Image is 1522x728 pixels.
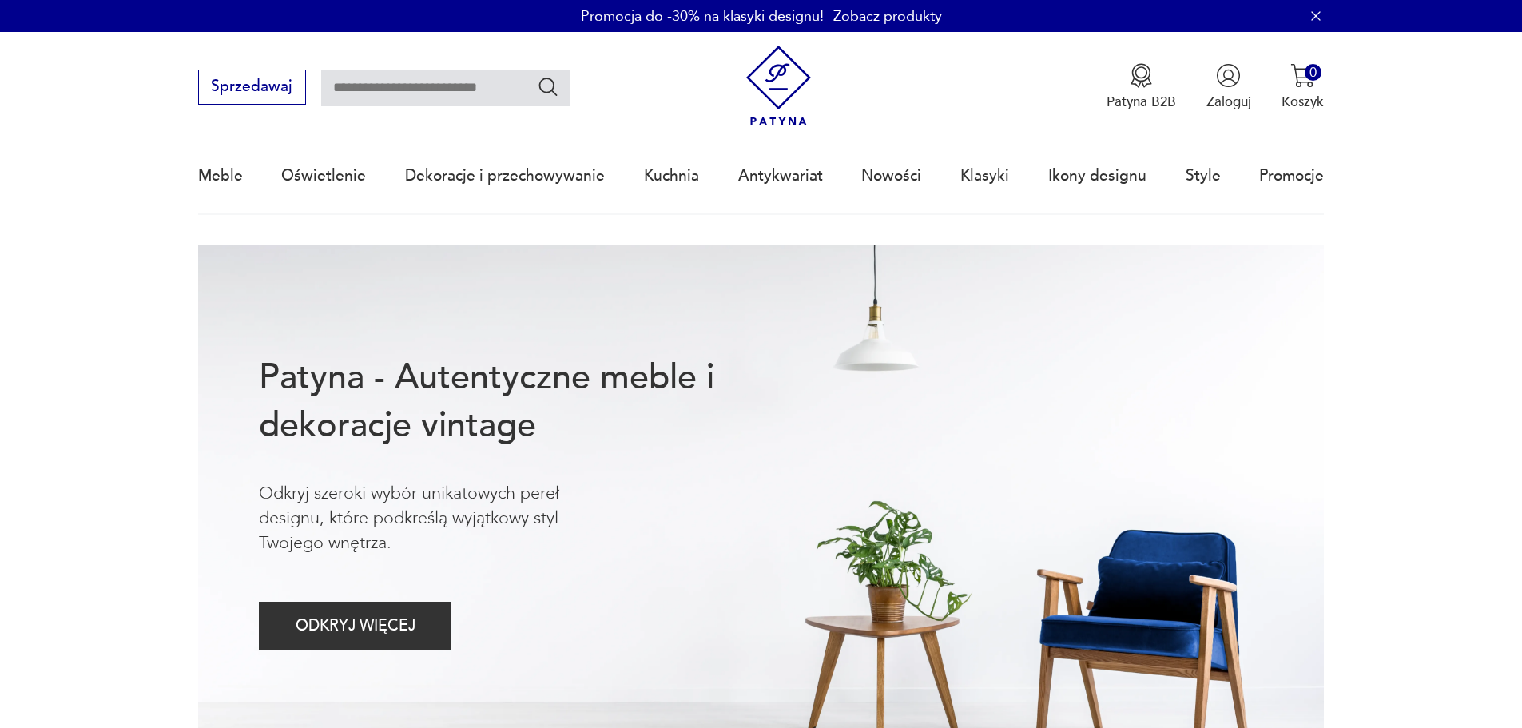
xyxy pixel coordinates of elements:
a: Zobacz produkty [833,6,942,26]
a: Ikona medaluPatyna B2B [1107,63,1176,111]
a: Ikony designu [1048,139,1146,213]
button: Patyna B2B [1107,63,1176,111]
a: Oświetlenie [281,139,366,213]
img: Ikonka użytkownika [1216,63,1241,88]
button: Szukaj [537,75,560,98]
button: Sprzedawaj [198,70,306,105]
a: Style [1186,139,1221,213]
a: Kuchnia [644,139,699,213]
div: 0 [1305,64,1321,81]
a: Promocje [1259,139,1324,213]
img: Ikona koszyka [1290,63,1315,88]
a: Antykwariat [738,139,823,213]
img: Patyna - sklep z meblami i dekoracjami vintage [738,46,819,126]
a: Klasyki [960,139,1009,213]
p: Promocja do -30% na klasyki designu! [581,6,824,26]
h1: Patyna - Autentyczne meble i dekoracje vintage [259,354,777,450]
a: Meble [198,139,243,213]
a: Nowości [861,139,921,213]
p: Patyna B2B [1107,93,1176,111]
img: Ikona medalu [1129,63,1154,88]
a: Sprzedawaj [198,82,306,94]
button: Zaloguj [1206,63,1251,111]
a: Dekoracje i przechowywanie [405,139,605,213]
button: ODKRYJ WIĘCEJ [259,602,451,650]
a: ODKRYJ WIĘCEJ [259,621,451,634]
p: Zaloguj [1206,93,1251,111]
p: Odkryj szeroki wybór unikatowych pereł designu, które podkreślą wyjątkowy styl Twojego wnętrza. [259,481,623,556]
p: Koszyk [1282,93,1324,111]
button: 0Koszyk [1282,63,1324,111]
